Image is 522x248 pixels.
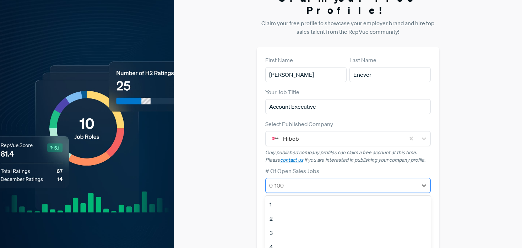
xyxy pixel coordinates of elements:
[349,56,376,64] label: Last Name
[265,197,431,211] div: 1
[265,88,299,96] label: Your Job Title
[349,67,431,82] input: Last Name
[265,120,333,128] label: Select Published Company
[257,19,440,36] p: Claim your free profile to showcase your employer brand and hire top sales talent from the RepVue...
[265,167,319,175] label: # Of Open Sales Jobs
[271,134,279,143] img: Hibob
[265,99,431,114] input: Title
[265,149,431,164] p: Only published company profiles can claim a free account at this time. Please if you are interest...
[265,67,347,82] input: First Name
[265,211,431,226] div: 2
[265,56,293,64] label: First Name
[280,157,303,163] a: contact us
[265,226,431,240] div: 3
